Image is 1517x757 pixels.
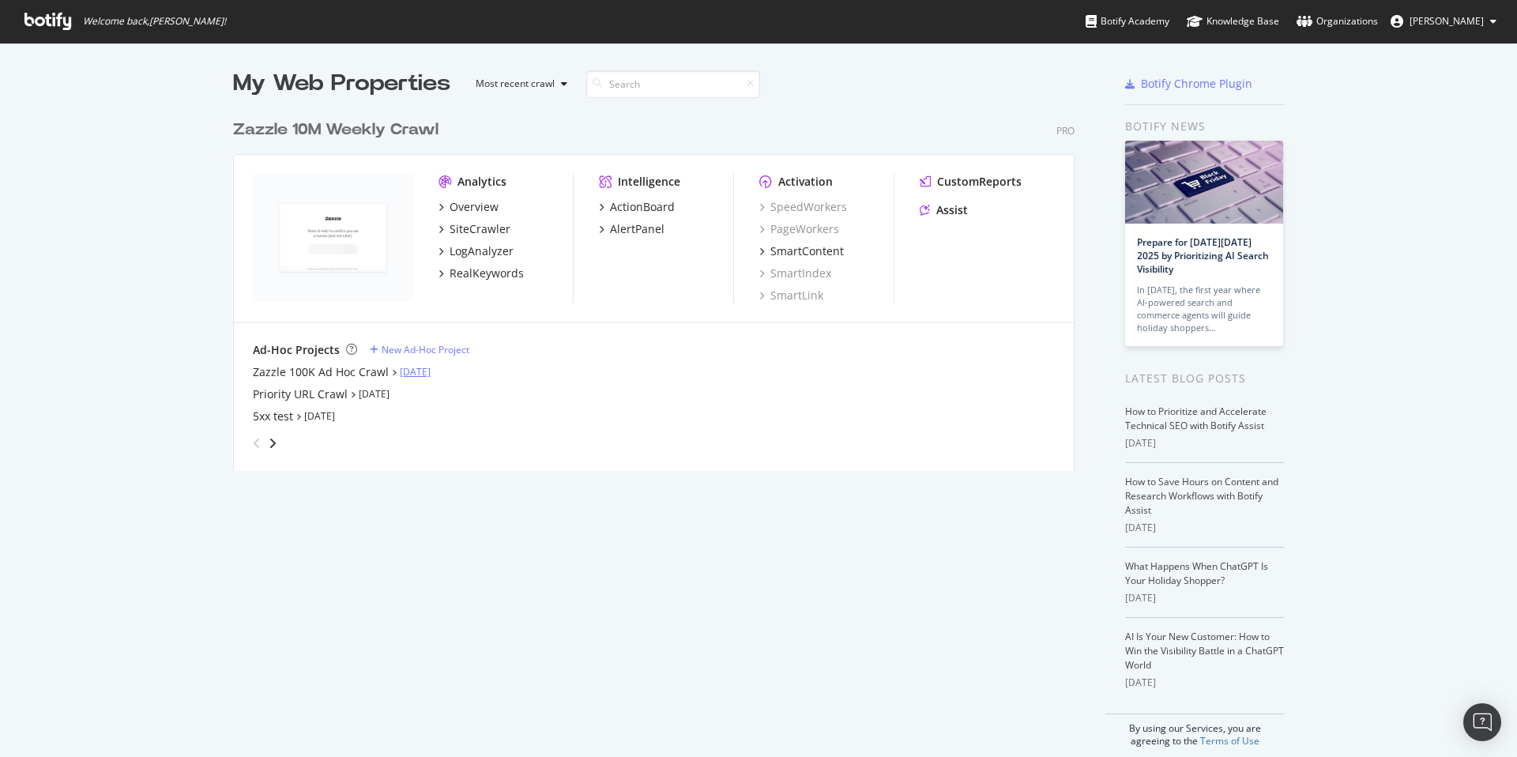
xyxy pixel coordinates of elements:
[610,221,664,237] div: AlertPanel
[233,68,450,100] div: My Web Properties
[1125,630,1284,672] a: AI Is Your New Customer: How to Win the Visibility Battle in a ChatGPT World
[450,266,524,281] div: RealKeywords
[1187,13,1279,29] div: Knowledge Base
[1137,284,1271,334] div: In [DATE], the first year where AI-powered search and commerce agents will guide holiday shoppers…
[83,15,226,28] span: Welcome back, [PERSON_NAME] !
[233,100,1087,471] div: grid
[770,243,844,259] div: SmartContent
[253,342,340,358] div: Ad-Hoc Projects
[1125,370,1284,387] div: Latest Blog Posts
[1297,13,1378,29] div: Organizations
[618,174,680,190] div: Intelligence
[253,386,348,402] a: Priority URL Crawl
[1125,676,1284,690] div: [DATE]
[1141,76,1252,92] div: Botify Chrome Plugin
[1086,13,1169,29] div: Botify Academy
[1125,436,1284,450] div: [DATE]
[439,199,499,215] a: Overview
[759,221,839,237] a: PageWorkers
[920,174,1022,190] a: CustomReports
[1200,734,1259,748] a: Terms of Use
[1137,235,1269,276] a: Prepare for [DATE][DATE] 2025 by Prioritizing AI Search Visibility
[450,221,510,237] div: SiteCrawler
[920,202,968,218] a: Assist
[439,243,514,259] a: LogAnalyzer
[476,79,555,89] div: Most recent crawl
[1105,714,1284,748] div: By using our Services, you are agreeing to the
[1125,559,1268,587] a: What Happens When ChatGPT Is Your Holiday Shopper?
[247,431,267,456] div: angle-left
[233,119,445,141] a: Zazzle 10M Weekly Crawl
[599,221,664,237] a: AlertPanel
[1125,521,1284,535] div: [DATE]
[439,221,510,237] a: SiteCrawler
[778,174,833,190] div: Activation
[586,70,760,98] input: Search
[1125,118,1284,135] div: Botify news
[1056,124,1075,137] div: Pro
[1125,591,1284,605] div: [DATE]
[253,409,293,424] a: 5xx test
[759,243,844,259] a: SmartContent
[450,243,514,259] div: LogAnalyzer
[304,409,335,423] a: [DATE]
[1410,14,1484,28] span: Colin Ma
[450,199,499,215] div: Overview
[1125,405,1267,432] a: How to Prioritize and Accelerate Technical SEO with Botify Assist
[267,435,278,451] div: angle-right
[1378,9,1509,34] button: [PERSON_NAME]
[1125,76,1252,92] a: Botify Chrome Plugin
[937,174,1022,190] div: CustomReports
[599,199,675,215] a: ActionBoard
[610,199,675,215] div: ActionBoard
[457,174,506,190] div: Analytics
[400,365,431,378] a: [DATE]
[253,174,413,302] img: zazzle.com
[370,343,469,356] a: New Ad-Hoc Project
[359,387,390,401] a: [DATE]
[759,288,823,303] a: SmartLink
[233,119,439,141] div: Zazzle 10M Weekly Crawl
[253,364,389,380] a: Zazzle 100K Ad Hoc Crawl
[936,202,968,218] div: Assist
[463,71,574,96] button: Most recent crawl
[1125,475,1278,517] a: How to Save Hours on Content and Research Workflows with Botify Assist
[1463,703,1501,741] div: Open Intercom Messenger
[759,199,847,215] a: SpeedWorkers
[382,343,469,356] div: New Ad-Hoc Project
[1125,141,1283,224] img: Prepare for Black Friday 2025 by Prioritizing AI Search Visibility
[439,266,524,281] a: RealKeywords
[759,266,831,281] a: SmartIndex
